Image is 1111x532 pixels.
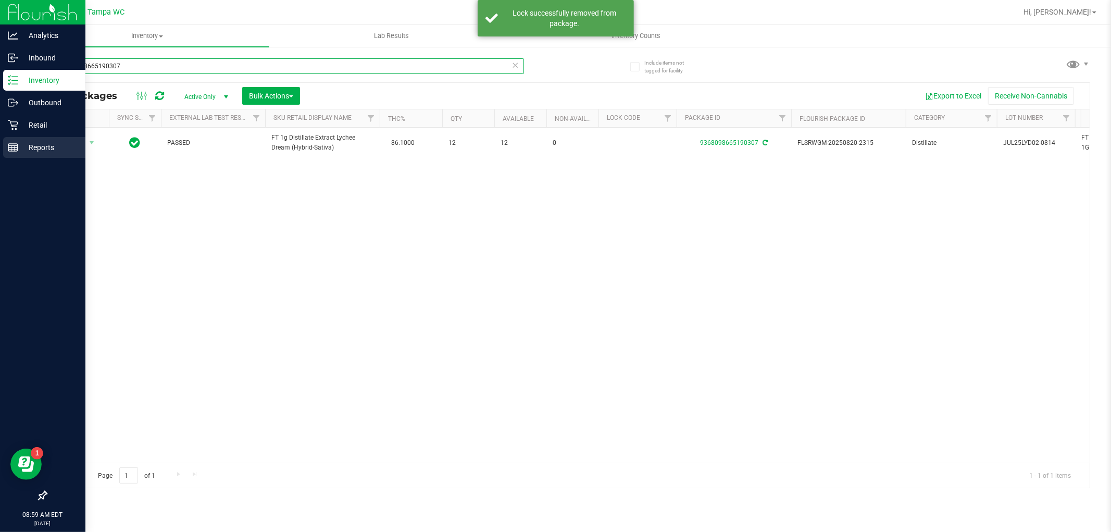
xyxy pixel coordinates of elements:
span: Lab Results [360,31,423,41]
div: Lock successfully removed from package. [504,8,626,29]
a: Sync Status [117,114,157,121]
span: FLSRWGM-20250820-2315 [797,138,900,148]
p: Retail [18,119,81,131]
span: All Packages [54,90,128,102]
span: 0 [553,138,592,148]
iframe: Resource center unread badge [31,447,43,460]
a: Filter [363,109,380,127]
a: Lab Results [269,25,514,47]
a: Filter [1058,109,1075,127]
p: Reports [18,141,81,154]
span: select [85,135,98,150]
p: [DATE] [5,519,81,527]
inline-svg: Inbound [8,53,18,63]
inline-svg: Reports [8,142,18,153]
input: Search Package ID, Item Name, SKU, Lot or Part Number... [46,58,524,74]
a: Lot Number [1005,114,1043,121]
span: 1 - 1 of 1 items [1021,467,1079,483]
a: Filter [144,109,161,127]
inline-svg: Retail [8,120,18,130]
span: PASSED [167,138,259,148]
iframe: Resource center [10,449,42,480]
a: Inventory Counts [514,25,758,47]
inline-svg: Analytics [8,30,18,41]
span: Include items not tagged for facility [644,59,696,75]
a: Available [503,115,534,122]
p: Analytics [18,29,81,42]
p: Outbound [18,96,81,109]
span: Clear [512,58,519,72]
a: Filter [980,109,997,127]
span: 12 [501,138,540,148]
span: Sync from Compliance System [761,139,768,146]
span: 12 [448,138,488,148]
a: Category [914,114,945,121]
span: JUL25LYD02-0814 [1003,138,1069,148]
inline-svg: Inventory [8,75,18,85]
span: Hi, [PERSON_NAME]! [1023,8,1091,16]
button: Export to Excel [918,87,988,105]
a: Non-Available [555,115,601,122]
a: 9368098665190307 [700,139,758,146]
a: Flourish Package ID [800,115,865,122]
span: Page of 1 [89,467,164,484]
span: Bulk Actions [249,92,293,100]
span: Tampa WC [88,8,125,17]
span: In Sync [130,135,141,150]
p: Inventory [18,74,81,86]
button: Bulk Actions [242,87,300,105]
a: External Lab Test Result [169,114,251,121]
span: 86.1000 [386,135,420,151]
span: FT 1g Distillate Extract Lychee Dream (Hybrid-Sativa) [271,133,373,153]
inline-svg: Outbound [8,97,18,108]
input: 1 [119,467,138,484]
span: Inventory Counts [597,31,675,41]
span: Distillate [912,138,991,148]
a: Filter [659,109,677,127]
a: Package ID [685,114,720,121]
a: Filter [774,109,791,127]
p: 08:59 AM EDT [5,510,81,519]
a: THC% [388,115,405,122]
a: Qty [451,115,462,122]
a: Filter [248,109,265,127]
a: Lock Code [607,114,640,121]
a: Inventory [25,25,269,47]
a: Sku Retail Display Name [273,114,352,121]
button: Receive Non-Cannabis [988,87,1074,105]
span: Inventory [25,31,269,41]
p: Inbound [18,52,81,64]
